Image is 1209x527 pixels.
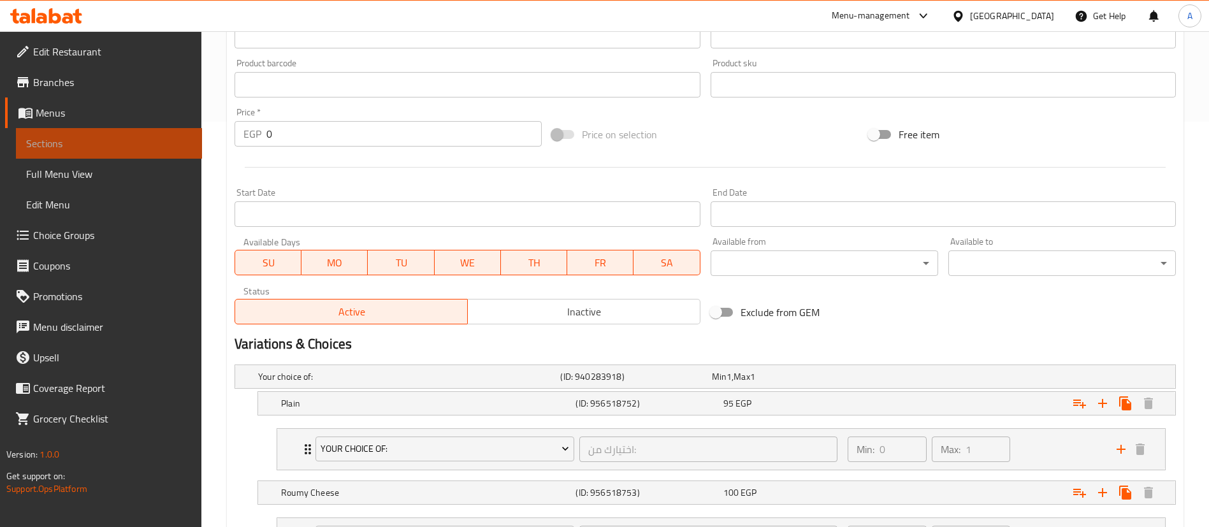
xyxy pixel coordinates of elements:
span: WE [440,254,496,272]
span: SU [240,254,296,272]
a: Coverage Report [5,373,202,403]
span: Coupons [33,258,192,273]
span: Coverage Report [33,380,192,396]
div: Expand [235,365,1175,388]
a: Upsell [5,342,202,373]
span: Min [712,368,727,385]
a: Edit Restaurant [5,36,202,67]
button: SU [235,250,301,275]
span: Version: [6,446,38,463]
button: Your Choice Of: [315,437,574,462]
button: add [1111,440,1131,459]
h5: (ID: 956518752) [576,397,718,410]
span: Inactive [473,303,695,321]
button: MO [301,250,368,275]
span: Get support on: [6,468,65,484]
span: Menus [36,105,192,120]
div: [GEOGRAPHIC_DATA] [970,9,1054,23]
span: MO [307,254,363,272]
span: EGP [735,395,751,412]
span: Free item [899,127,939,142]
button: Active [235,299,468,324]
button: Delete Roumy Cheese [1137,481,1160,504]
a: Branches [5,67,202,97]
span: 1 [750,368,755,385]
span: Branches [33,75,192,90]
span: 95 [723,395,734,412]
span: Your Choice Of: [321,441,570,457]
div: Menu-management [832,8,910,24]
a: Coupons [5,250,202,281]
input: Please enter product sku [711,72,1176,97]
button: TH [501,250,567,275]
li: Expand [266,423,1176,475]
span: SA [639,254,695,272]
div: , [712,370,858,383]
span: Active [240,303,463,321]
a: Promotions [5,281,202,312]
span: A [1187,9,1192,23]
span: Max [734,368,749,385]
div: ​ [948,250,1176,276]
span: EGP [741,484,757,501]
span: 1 [727,368,732,385]
span: Menu disclaimer [33,319,192,335]
button: WE [435,250,501,275]
span: TH [506,254,562,272]
button: Add choice group [1068,481,1091,504]
button: SA [633,250,700,275]
span: 100 [723,484,739,501]
a: Grocery Checklist [5,403,202,434]
span: Edit Restaurant [33,44,192,59]
h5: Your choice of: [258,370,555,383]
span: Sections [26,136,192,151]
button: TU [368,250,434,275]
p: EGP [243,126,261,141]
span: FR [572,254,628,272]
span: Edit Menu [26,197,192,212]
div: Expand [258,392,1175,415]
h2: Variations & Choices [235,335,1176,354]
input: Please enter product barcode [235,72,700,97]
h5: Plain [281,397,570,410]
button: FR [567,250,633,275]
h5: (ID: 956518753) [576,486,718,499]
div: Expand [277,429,1165,470]
span: Upsell [33,350,192,365]
span: 1.0.0 [40,446,59,463]
button: Clone new choice [1114,481,1137,504]
button: Add new choice [1091,481,1114,504]
input: Please enter price [266,121,542,147]
span: TU [373,254,429,272]
a: Support.OpsPlatform [6,480,87,497]
span: Full Menu View [26,166,192,182]
a: Sections [16,128,202,159]
span: Exclude from GEM [741,305,820,320]
button: delete [1131,440,1150,459]
a: Menu disclaimer [5,312,202,342]
a: Menus [5,97,202,128]
a: Choice Groups [5,220,202,250]
button: Add new choice [1091,392,1114,415]
h5: Roumy Cheese [281,486,570,499]
span: Price on selection [582,127,657,142]
div: ​ [711,250,938,276]
button: Add choice group [1068,392,1091,415]
span: Promotions [33,289,192,304]
a: Full Menu View [16,159,202,189]
button: Inactive [467,299,700,324]
a: Edit Menu [16,189,202,220]
button: Delete Plain [1137,392,1160,415]
h5: (ID: 940283918) [560,370,706,383]
span: Choice Groups [33,227,192,243]
p: Min: [857,442,874,457]
button: Clone new choice [1114,392,1137,415]
span: Grocery Checklist [33,411,192,426]
div: Expand [258,481,1175,504]
p: Max: [941,442,960,457]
